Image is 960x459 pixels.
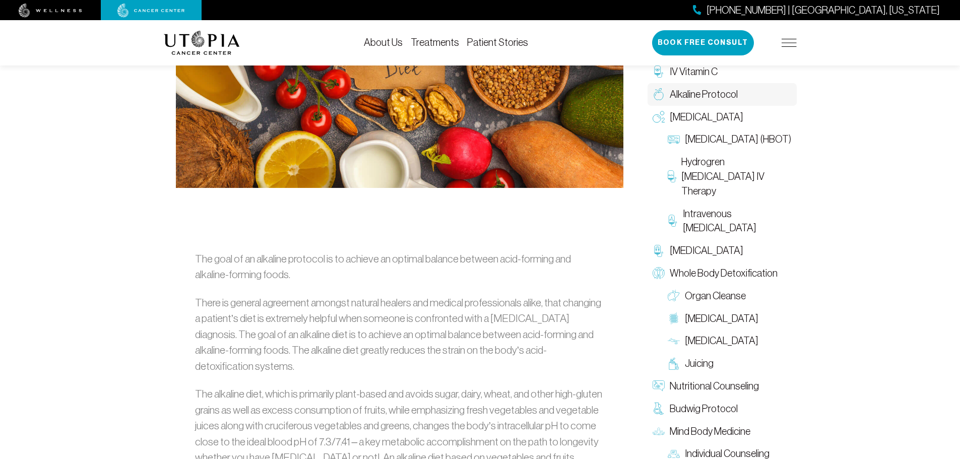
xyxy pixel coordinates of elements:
span: IV Vitamin C [670,64,718,79]
span: Organ Cleanse [685,289,746,303]
button: Book Free Consult [652,30,754,55]
a: Mind Body Medicine [648,420,797,443]
img: Intravenous Ozone Therapy [668,215,678,227]
img: Hyperbaric Oxygen Therapy (HBOT) [668,134,680,146]
a: Hydrogren [MEDICAL_DATA] IV Therapy [663,151,797,202]
img: Alkaline Protocol [653,88,665,100]
img: logo [164,31,240,55]
img: wellness [19,4,82,18]
a: Whole Body Detoxification [648,262,797,285]
a: Nutritional Counseling [648,375,797,398]
img: Nutritional Counseling [653,380,665,392]
a: Juicing [663,352,797,375]
a: [MEDICAL_DATA] [663,307,797,330]
span: Intravenous [MEDICAL_DATA] [683,207,791,236]
span: Mind Body Medicine [670,424,750,439]
a: Budwig Protocol [648,398,797,420]
img: IV Vitamin C [653,65,665,78]
img: Hydrogren Peroxide IV Therapy [668,170,676,182]
img: Lymphatic Massage [668,335,680,347]
span: Nutritional Counseling [670,379,759,394]
span: [MEDICAL_DATA] [685,311,758,326]
span: Whole Body Detoxification [670,266,778,281]
span: [PHONE_NUMBER] | [GEOGRAPHIC_DATA], [US_STATE] [707,3,940,18]
span: Alkaline Protocol [670,87,738,102]
img: Organ Cleanse [668,290,680,302]
img: Colon Therapy [668,312,680,324]
img: Juicing [668,358,680,370]
span: Juicing [685,356,714,371]
span: [MEDICAL_DATA] [670,243,743,258]
span: [MEDICAL_DATA] [670,110,743,124]
a: Alkaline Protocol [648,83,797,106]
a: Intravenous [MEDICAL_DATA] [663,203,797,240]
img: cancer center [117,4,185,18]
span: [MEDICAL_DATA] (HBOT) [685,132,791,147]
a: Treatments [411,37,459,48]
img: Chelation Therapy [653,245,665,257]
a: IV Vitamin C [648,60,797,83]
p: The goal of an alkaline protocol is to achieve an optimal balance between acid-forming and alkali... [195,251,604,283]
span: Hydrogren [MEDICAL_DATA] IV Therapy [681,155,792,198]
a: [PHONE_NUMBER] | [GEOGRAPHIC_DATA], [US_STATE] [693,3,940,18]
a: [MEDICAL_DATA] (HBOT) [663,128,797,151]
img: Budwig Protocol [653,403,665,415]
img: Whole Body Detoxification [653,267,665,279]
img: icon-hamburger [782,39,797,47]
a: [MEDICAL_DATA] [663,330,797,352]
span: Budwig Protocol [670,402,738,416]
a: [MEDICAL_DATA] [648,239,797,262]
a: [MEDICAL_DATA] [648,106,797,128]
img: Mind Body Medicine [653,425,665,437]
a: Organ Cleanse [663,285,797,307]
p: There is general agreement amongst natural healers and medical professionals alike, that changing... [195,295,604,374]
a: Patient Stories [467,37,528,48]
span: [MEDICAL_DATA] [685,334,758,348]
img: Oxygen Therapy [653,111,665,123]
a: About Us [364,37,403,48]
